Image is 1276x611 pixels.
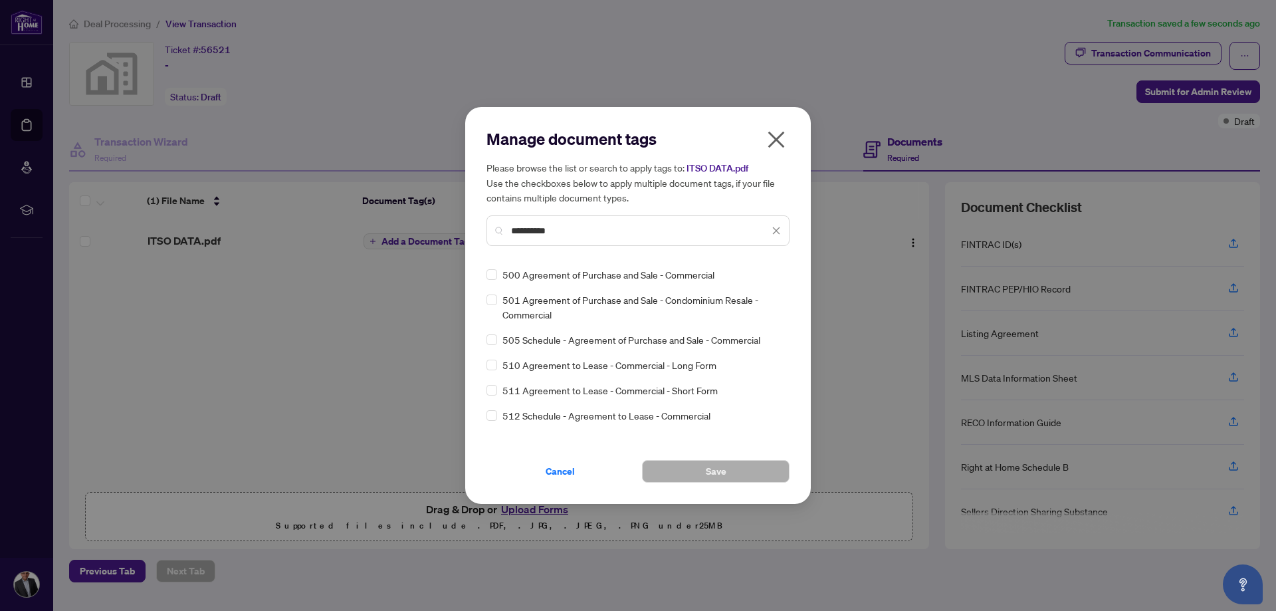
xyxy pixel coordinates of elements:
span: 505 Schedule - Agreement of Purchase and Sale - Commercial [502,332,760,347]
span: ITSO DATA.pdf [687,162,748,174]
span: 512 Schedule - Agreement to Lease - Commercial [502,408,710,423]
span: Cancel [546,461,575,482]
button: Save [642,460,790,483]
span: 511 Agreement to Lease - Commercial - Short Form [502,383,718,398]
h5: Please browse the list or search to apply tags to: Use the checkboxes below to apply multiple doc... [486,160,790,205]
span: 500 Agreement of Purchase and Sale - Commercial [502,267,714,282]
span: close [766,129,787,150]
h2: Manage document tags [486,128,790,150]
span: close [772,226,781,235]
button: Open asap [1223,564,1263,604]
button: Cancel [486,460,634,483]
span: 501 Agreement of Purchase and Sale - Condominium Resale - Commercial [502,293,782,322]
span: 510 Agreement to Lease - Commercial - Long Form [502,358,716,372]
